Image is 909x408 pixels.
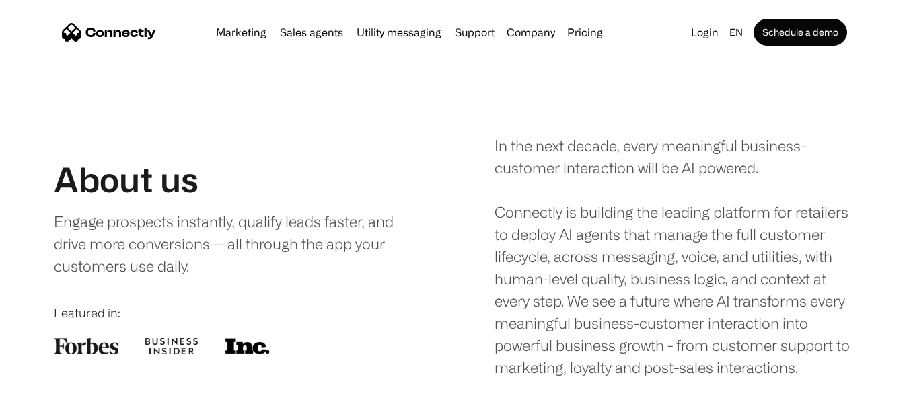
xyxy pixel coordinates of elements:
div: Featured in: [54,304,414,322]
h1: About us [54,159,198,200]
a: Utility messaging [351,27,447,38]
ul: Language list [27,384,81,403]
a: Marketing [211,27,272,38]
div: Company [503,23,559,42]
div: Company [507,23,555,42]
aside: Language selected: English [13,383,81,403]
a: Schedule a demo [754,19,847,46]
div: en [724,23,751,42]
div: In the next decade, every meaningful business-customer interaction will be AI powered. Connectly ... [495,134,855,378]
a: home [62,22,156,42]
a: Pricing [562,27,608,38]
a: Support [449,27,500,38]
div: Engage prospects instantly, qualify leads faster, and drive more conversions — all through the ap... [54,210,396,277]
a: Sales agents [275,27,349,38]
a: Login [686,23,724,42]
div: en [729,23,743,42]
